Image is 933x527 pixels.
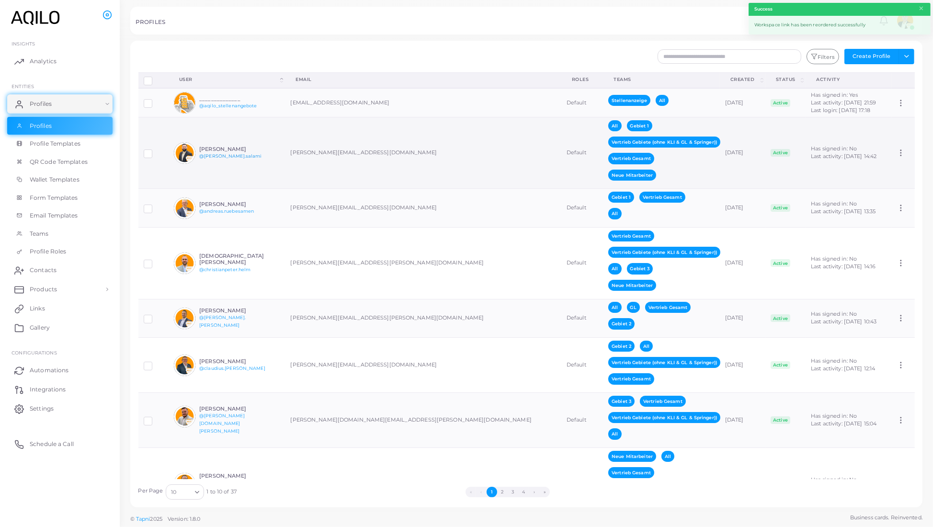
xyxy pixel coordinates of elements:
[608,280,656,291] span: Neue Mitarbeiter
[30,194,78,202] span: Form Templates
[754,6,773,12] strong: Success
[7,171,113,189] a: Wallet Templates
[720,448,765,519] td: [DATE]
[811,263,876,270] span: Last activity: [DATE] 14:16
[661,451,674,462] span: All
[608,428,621,439] span: All
[11,41,35,46] span: INSIGHTS
[811,153,876,160] span: Last activity: [DATE] 14:42
[199,308,270,314] h6: [PERSON_NAME]
[627,263,653,274] span: Gebiet 3
[179,76,279,83] div: User
[177,487,191,497] input: Search for option
[285,117,561,189] td: [PERSON_NAME][EMAIL_ADDRESS][DOMAIN_NAME]
[816,76,881,83] div: activity
[608,302,621,313] span: All
[918,3,924,14] button: Close
[285,189,561,228] td: [PERSON_NAME][EMAIL_ADDRESS][DOMAIN_NAME]
[811,107,870,114] span: Last login: [DATE] 17:18
[608,153,654,164] span: Vertrieb Gesamt
[30,175,80,184] span: Wallet Templates
[640,396,686,407] span: Vertrieb Gesamt
[30,158,88,166] span: QR Code Templates
[850,514,922,522] span: Business cards. Reinvented.
[776,76,799,83] div: Status
[199,153,262,159] a: @[PERSON_NAME].salami
[771,259,791,267] span: Active
[720,228,765,299] td: [DATE]
[199,96,270,102] h6: ______________
[199,201,270,207] h6: [PERSON_NAME]
[285,228,561,299] td: [PERSON_NAME][EMAIL_ADDRESS][PERSON_NAME][DOMAIN_NAME]
[30,100,52,108] span: Profiles
[7,94,113,114] a: Profiles
[206,488,236,496] span: 1 to 10 of 37
[608,170,656,181] span: Neue Mitarbeiter
[608,192,634,203] span: Gebiet 1
[640,341,653,352] span: All
[7,135,113,153] a: Profile Templates
[608,318,635,329] span: Gebiet 2
[749,16,931,34] div: Workspace link has been reordered successfully
[7,399,113,418] a: Settings
[811,318,876,325] span: Last activity: [DATE] 10:43
[645,302,691,313] span: Vertrieb Gesamt
[844,49,899,64] button: Create Profile
[171,487,176,497] span: 10
[608,396,635,407] span: Gebiet 3
[199,473,270,479] h6: [PERSON_NAME]
[771,361,791,369] span: Active
[720,393,765,448] td: [DATE]
[30,323,50,332] span: Gallery
[608,451,656,462] span: Neue Mitarbeiter
[30,139,80,148] span: Profile Templates
[7,261,113,280] a: Contacts
[7,206,113,225] a: Email Templates
[285,448,561,519] td: [PERSON_NAME][EMAIL_ADDRESS][PERSON_NAME][DOMAIN_NAME]
[30,266,57,275] span: Contacts
[561,88,603,117] td: Default
[811,357,857,364] span: Has signed in: No
[30,366,68,375] span: Automations
[811,200,857,207] span: Has signed in: No
[136,19,165,25] h5: PROFILES
[199,253,270,265] h6: [DEMOGRAPHIC_DATA][PERSON_NAME]
[811,365,875,372] span: Last activity: [DATE] 12:14
[771,314,791,322] span: Active
[627,120,653,131] span: Gebiet 1
[627,302,640,313] span: GL
[771,416,791,424] span: Active
[199,315,246,328] a: @[PERSON_NAME].[PERSON_NAME]
[174,252,195,274] img: avatar
[7,242,113,261] a: Profile Roles
[811,92,858,98] span: Has signed in: Yes
[811,310,857,317] span: Has signed in: No
[30,304,45,313] span: Links
[285,88,561,117] td: [EMAIL_ADDRESS][DOMAIN_NAME]
[561,393,603,448] td: Default
[11,83,34,89] span: ENTITIES
[7,117,113,135] a: Profiles
[7,435,113,454] a: Schedule a Call
[608,120,621,131] span: All
[7,280,113,299] a: Products
[771,149,791,157] span: Active
[199,358,270,365] h6: [PERSON_NAME]
[720,299,765,338] td: [DATE]
[199,146,270,152] h6: [PERSON_NAME]
[811,208,876,215] span: Last activity: [DATE] 13:35
[174,92,195,114] img: avatar
[771,204,791,212] span: Active
[891,72,914,88] th: Action
[296,76,551,83] div: Email
[608,373,654,384] span: Vertrieb Gesamt
[539,487,550,497] button: Go to last page
[199,366,265,371] a: @claudius.[PERSON_NAME]
[168,516,201,522] span: Version: 1.8.0
[285,299,561,338] td: [PERSON_NAME][EMAIL_ADDRESS][PERSON_NAME][DOMAIN_NAME]
[561,299,603,338] td: Default
[11,350,57,355] span: Configurations
[608,412,720,423] span: Vertrieb Gebiete (ohne KLI & GL & Springer))
[608,208,621,219] span: All
[811,145,857,152] span: Has signed in: No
